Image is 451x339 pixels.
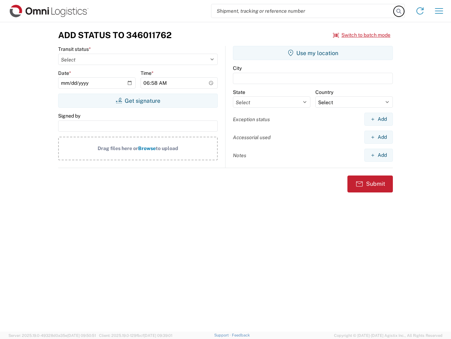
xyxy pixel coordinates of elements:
[233,46,393,60] button: Use my location
[233,89,245,95] label: State
[347,176,393,192] button: Submit
[99,333,172,338] span: Client: 2025.19.0-129fbcf
[58,113,80,119] label: Signed by
[58,94,218,108] button: Get signature
[232,333,250,337] a: Feedback
[138,145,156,151] span: Browse
[8,333,96,338] span: Server: 2025.19.0-49328d0a35e
[333,29,390,41] button: Switch to batch mode
[364,149,393,162] button: Add
[364,131,393,144] button: Add
[141,70,154,76] label: Time
[214,333,232,337] a: Support
[58,30,172,40] h3: Add Status to 346011762
[233,116,270,123] label: Exception status
[156,145,178,151] span: to upload
[233,65,242,71] label: City
[364,113,393,126] button: Add
[233,134,271,141] label: Accessorial used
[67,333,96,338] span: [DATE] 09:50:51
[315,89,333,95] label: Country
[334,332,443,339] span: Copyright © [DATE]-[DATE] Agistix Inc., All Rights Reserved
[58,46,91,52] label: Transit status
[144,333,172,338] span: [DATE] 09:39:01
[98,145,138,151] span: Drag files here or
[233,152,246,159] label: Notes
[58,70,71,76] label: Date
[211,4,394,18] input: Shipment, tracking or reference number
